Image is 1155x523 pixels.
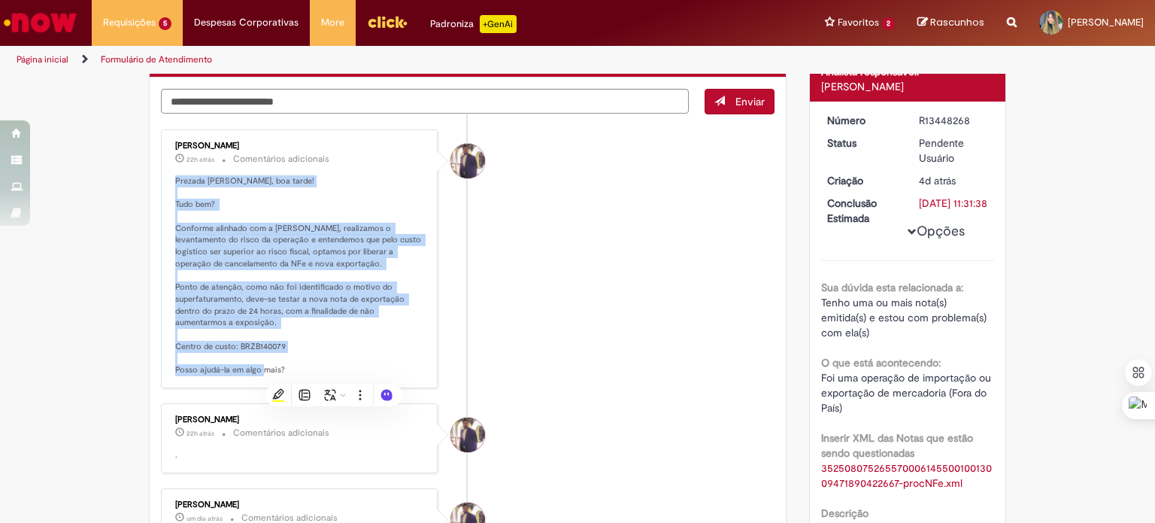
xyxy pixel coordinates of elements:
p: Prezada [PERSON_NAME], boa tarde! Tudo bem? Conforme alinhado com a [PERSON_NAME], realizamos o l... [175,175,426,376]
span: [PERSON_NAME] [1068,16,1144,29]
a: Rascunhos [917,16,984,30]
span: Enviar [735,95,765,108]
span: 2 [882,17,895,30]
div: [PERSON_NAME] [175,500,426,509]
time: 26/08/2025 13:13:14 [919,174,956,187]
div: Pendente Usuário [919,135,989,166]
span: Tenho uma ou mais nota(s) emitida(s) e estou com problema(s) com ela(s) [821,296,990,339]
p: . [175,449,426,461]
span: Requisições [103,15,156,30]
div: [PERSON_NAME] [175,141,426,151]
div: Padroniza [430,15,517,33]
dt: Criação [816,173,908,188]
ul: Trilhas de página [11,46,759,74]
p: +GenAi [480,15,517,33]
span: 22h atrás [186,429,214,438]
div: [PERSON_NAME] [821,79,995,94]
span: Favoritos [838,15,879,30]
a: Formulário de Atendimento [101,53,212,65]
img: click_logo_yellow_360x200.png [367,11,408,33]
time: 28/08/2025 15:25:52 [186,155,214,164]
div: R13448268 [919,113,989,128]
img: ServiceNow [2,8,79,38]
div: 26/08/2025 13:13:14 [919,173,989,188]
dt: Conclusão Estimada [816,196,908,226]
textarea: Digite sua mensagem aqui... [161,89,689,114]
button: Enviar [705,89,775,114]
time: 28/08/2025 13:08:08 [186,514,223,523]
a: Download de 35250807526557000614550010013009471890422667-procNFe.xml [821,461,992,490]
b: Inserir XML das Notas que estão sendo questionadas [821,431,973,460]
b: Sua dúvida esta relacionada a: [821,281,963,294]
span: Foi uma operação de importação ou exportação de mercadoria (Fora do País) [821,371,994,415]
div: Gabriel Rodrigues Barao [450,144,485,178]
dt: Número [816,113,908,128]
a: Página inicial [17,53,68,65]
span: Despesas Corporativas [194,15,299,30]
span: Rascunhos [930,15,984,29]
span: More [321,15,344,30]
span: 5 [159,17,171,30]
div: Gabriel Rodrigues Barao [450,418,485,452]
b: Descrição [821,506,869,520]
dt: Status [816,135,908,151]
div: [DATE] 11:31:38 [919,196,989,211]
span: 4d atrás [919,174,956,187]
small: Comentários adicionais [233,427,329,439]
b: O que está acontecendo: [821,356,941,369]
time: 28/08/2025 15:23:25 [186,429,214,438]
small: Comentários adicionais [233,153,329,166]
span: 22h atrás [186,155,214,164]
span: um dia atrás [186,514,223,523]
div: [PERSON_NAME] [175,415,426,424]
